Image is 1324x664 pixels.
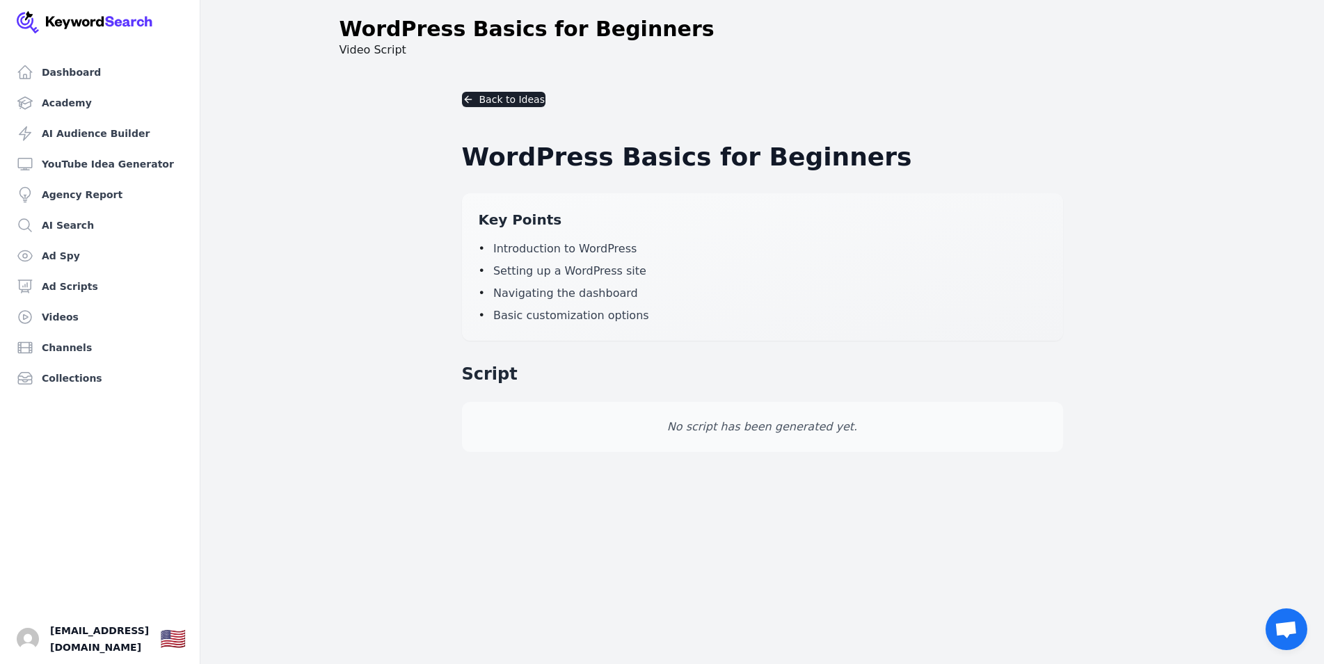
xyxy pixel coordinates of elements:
[11,273,189,300] a: Ad Scripts
[340,17,715,42] h1: WordPress Basics for Beginners
[479,419,1046,435] p: No script has been generated yet.
[462,363,1063,385] h2: Script
[462,143,1063,171] h1: WordPress Basics for Beginners
[479,285,485,302] span: •
[479,263,485,280] span: •
[493,263,646,280] span: Setting up a WordPress site
[17,628,39,650] button: Open user button
[11,120,189,147] a: AI Audience Builder
[50,622,149,656] span: [EMAIL_ADDRESS][DOMAIN_NAME]
[479,210,1046,229] h2: Key Points
[11,211,189,239] a: AI Search
[493,307,649,324] span: Basic customization options
[160,625,186,653] button: 🇺🇸
[17,11,153,33] img: Your Company
[11,181,189,209] a: Agency Report
[493,241,637,257] span: Introduction to WordPress
[462,92,545,107] button: Back to Ideas
[160,626,186,651] div: 🇺🇸
[11,89,189,117] a: Academy
[11,242,189,270] a: Ad Spy
[317,17,1208,58] div: Video Script
[493,285,638,302] span: Navigating the dashboard
[479,307,485,324] span: •
[1266,608,1307,650] div: Open chat
[11,150,189,178] a: YouTube Idea Generator
[11,364,189,392] a: Collections
[11,303,189,331] a: Videos
[11,334,189,362] a: Channels
[11,58,189,86] a: Dashboard
[479,241,485,257] span: •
